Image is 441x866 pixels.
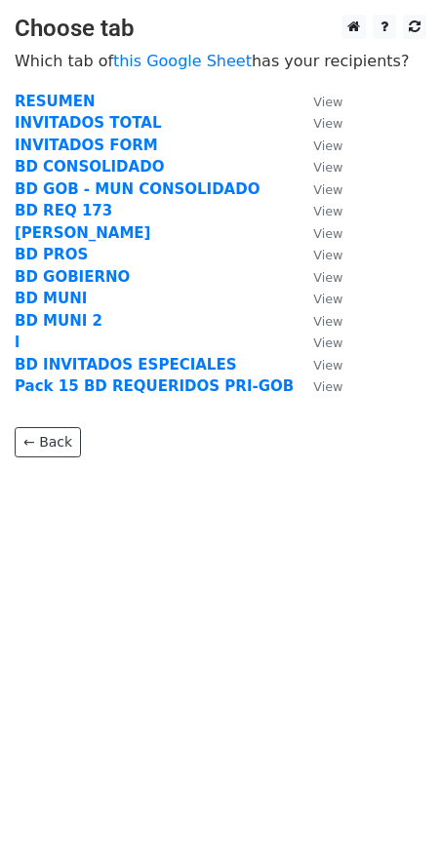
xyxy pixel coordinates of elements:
[313,116,342,131] small: View
[294,290,342,307] a: View
[313,204,342,218] small: View
[15,290,87,307] a: BD MUNI
[294,312,342,330] a: View
[313,270,342,285] small: View
[313,335,342,350] small: View
[113,52,252,70] a: this Google Sheet
[313,226,342,241] small: View
[294,356,342,374] a: View
[294,93,342,110] a: View
[15,427,81,457] a: ← Back
[15,334,20,351] a: l
[15,246,88,263] a: BD PROS
[294,180,342,198] a: View
[15,312,102,330] a: BD MUNI 2
[313,248,342,262] small: View
[313,160,342,175] small: View
[313,138,342,153] small: View
[15,202,112,219] a: BD REQ 173
[294,334,342,351] a: View
[294,137,342,154] a: View
[313,292,342,306] small: View
[15,268,130,286] a: BD GOBIERNO
[294,246,342,263] a: View
[294,202,342,219] a: View
[15,377,294,395] a: Pack 15 BD REQUERIDOS PRI-GOB
[313,95,342,109] small: View
[313,314,342,329] small: View
[313,182,342,197] small: View
[15,93,96,110] a: RESUMEN
[15,356,236,374] a: BD INVITADOS ESPECIALES
[294,377,342,395] a: View
[294,224,342,242] a: View
[313,379,342,394] small: View
[15,114,161,132] a: INVITADOS TOTAL
[294,158,342,176] a: View
[294,268,342,286] a: View
[15,51,426,71] p: Which tab of has your recipients?
[15,137,158,154] a: INVITADOS FORM
[15,180,260,198] a: BD GOB - MUN CONSOLIDADO
[313,358,342,373] small: View
[15,224,150,242] a: [PERSON_NAME]
[15,15,426,43] h3: Choose tab
[294,114,342,132] a: View
[15,158,164,176] a: BD CONSOLIDADO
